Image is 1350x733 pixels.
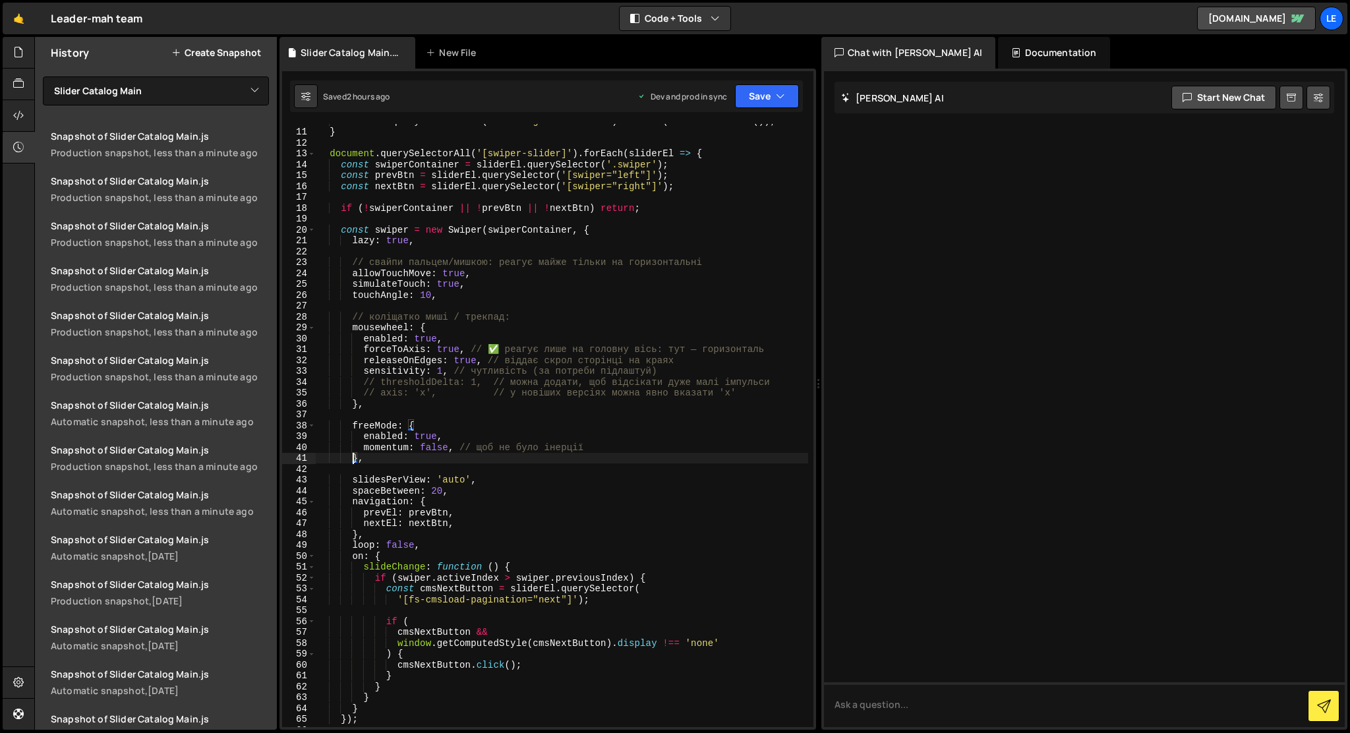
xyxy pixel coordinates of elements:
[282,312,316,323] div: 28
[51,130,269,142] div: Snapshot of Slider Catalog Main.js
[282,181,316,192] div: 16
[282,148,316,160] div: 13
[282,508,316,519] div: 46
[282,660,316,671] div: 60
[51,281,269,293] div: Production snapshot, less than a minute ago
[43,481,277,525] a: Snapshot of Slider Catalog Main.jsAutomatic snapshot, less than a minute ago
[43,436,277,481] a: Snapshot of Slider Catalog Main.jsProduction snapshot, less than a minute ago
[282,464,316,475] div: 42
[51,309,269,322] div: Snapshot of Slider Catalog Main.js
[43,615,277,660] a: Snapshot of Slider Catalog Main.js Automatic snapshot,[DATE]
[43,660,277,705] a: Snapshot of Slider Catalog Main.js Automatic snapshot,[DATE]
[282,573,316,584] div: 52
[282,475,316,486] div: 43
[282,301,316,312] div: 27
[282,486,316,497] div: 44
[347,91,390,102] div: 2 hours ago
[51,11,142,26] div: Leader-mah team
[282,388,316,399] div: 35
[282,670,316,682] div: 61
[821,37,995,69] div: Chat with [PERSON_NAME] AI
[51,444,269,456] div: Snapshot of Slider Catalog Main.js
[323,91,390,102] div: Saved
[282,583,316,595] div: 53
[282,529,316,541] div: 48
[43,212,277,256] a: Snapshot of Slider Catalog Main.jsProduction snapshot, less than a minute ago
[148,550,179,562] div: [DATE]
[282,421,316,432] div: 38
[51,415,269,428] div: Automatic snapshot, less than a minute ago
[282,170,316,181] div: 15
[282,649,316,660] div: 59
[637,91,727,102] div: Dev and prod in sync
[282,431,316,442] div: 39
[282,703,316,715] div: 64
[282,551,316,562] div: 50
[282,366,316,377] div: 33
[51,399,269,411] div: Snapshot of Slider Catalog Main.js
[282,562,316,573] div: 51
[51,684,269,697] div: Automatic snapshot,
[282,257,316,268] div: 23
[51,550,269,562] div: Automatic snapshot,
[51,639,269,652] div: Automatic snapshot,
[51,623,269,635] div: Snapshot of Slider Catalog Main.js
[43,346,277,391] a: Snapshot of Slider Catalog Main.jsProduction snapshot, less than a minute ago
[620,7,730,30] button: Code + Tools
[43,391,277,436] a: Snapshot of Slider Catalog Main.jsAutomatic snapshot, less than a minute ago
[282,247,316,258] div: 22
[51,220,269,232] div: Snapshot of Slider Catalog Main.js
[282,638,316,649] div: 58
[282,138,316,149] div: 12
[282,344,316,355] div: 31
[51,175,269,187] div: Snapshot of Slider Catalog Main.js
[148,639,179,652] div: [DATE]
[1197,7,1316,30] a: [DOMAIN_NAME]
[282,214,316,225] div: 19
[51,595,269,607] div: Production snapshot,
[282,605,316,616] div: 55
[282,268,316,279] div: 24
[282,595,316,606] div: 54
[43,122,277,167] a: Snapshot of Slider Catalog Main.jsProduction snapshot, less than a minute ago
[282,225,316,236] div: 20
[282,334,316,345] div: 30
[43,525,277,570] a: Snapshot of Slider Catalog Main.js Automatic snapshot,[DATE]
[148,684,179,697] div: [DATE]
[282,409,316,421] div: 37
[152,595,183,607] div: [DATE]
[282,496,316,508] div: 45
[1171,86,1276,109] button: Start new chat
[51,264,269,277] div: Snapshot of Slider Catalog Main.js
[301,46,399,59] div: Slider Catalog Main.js
[171,47,261,58] button: Create Snapshot
[51,713,269,725] div: Snapshot of Slider Catalog Main.js
[51,146,269,159] div: Production snapshot, less than a minute ago
[282,235,316,247] div: 21
[998,37,1109,69] div: Documentation
[51,370,269,383] div: Production snapshot, less than a minute ago
[282,540,316,551] div: 49
[51,668,269,680] div: Snapshot of Slider Catalog Main.js
[1320,7,1343,30] a: Le
[282,290,316,301] div: 26
[43,570,277,615] a: Snapshot of Slider Catalog Main.js Production snapshot,[DATE]
[282,377,316,388] div: 34
[51,354,269,366] div: Snapshot of Slider Catalog Main.js
[51,236,269,249] div: Production snapshot, less than a minute ago
[282,192,316,203] div: 17
[51,460,269,473] div: Production snapshot, less than a minute ago
[51,578,269,591] div: Snapshot of Slider Catalog Main.js
[282,682,316,693] div: 62
[282,627,316,638] div: 57
[3,3,35,34] a: 🤙
[282,160,316,171] div: 14
[282,714,316,725] div: 65
[51,488,269,501] div: Snapshot of Slider Catalog Main.js
[51,191,269,204] div: Production snapshot, less than a minute ago
[51,326,269,338] div: Production snapshot, less than a minute ago
[282,399,316,410] div: 36
[282,616,316,628] div: 56
[282,453,316,464] div: 41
